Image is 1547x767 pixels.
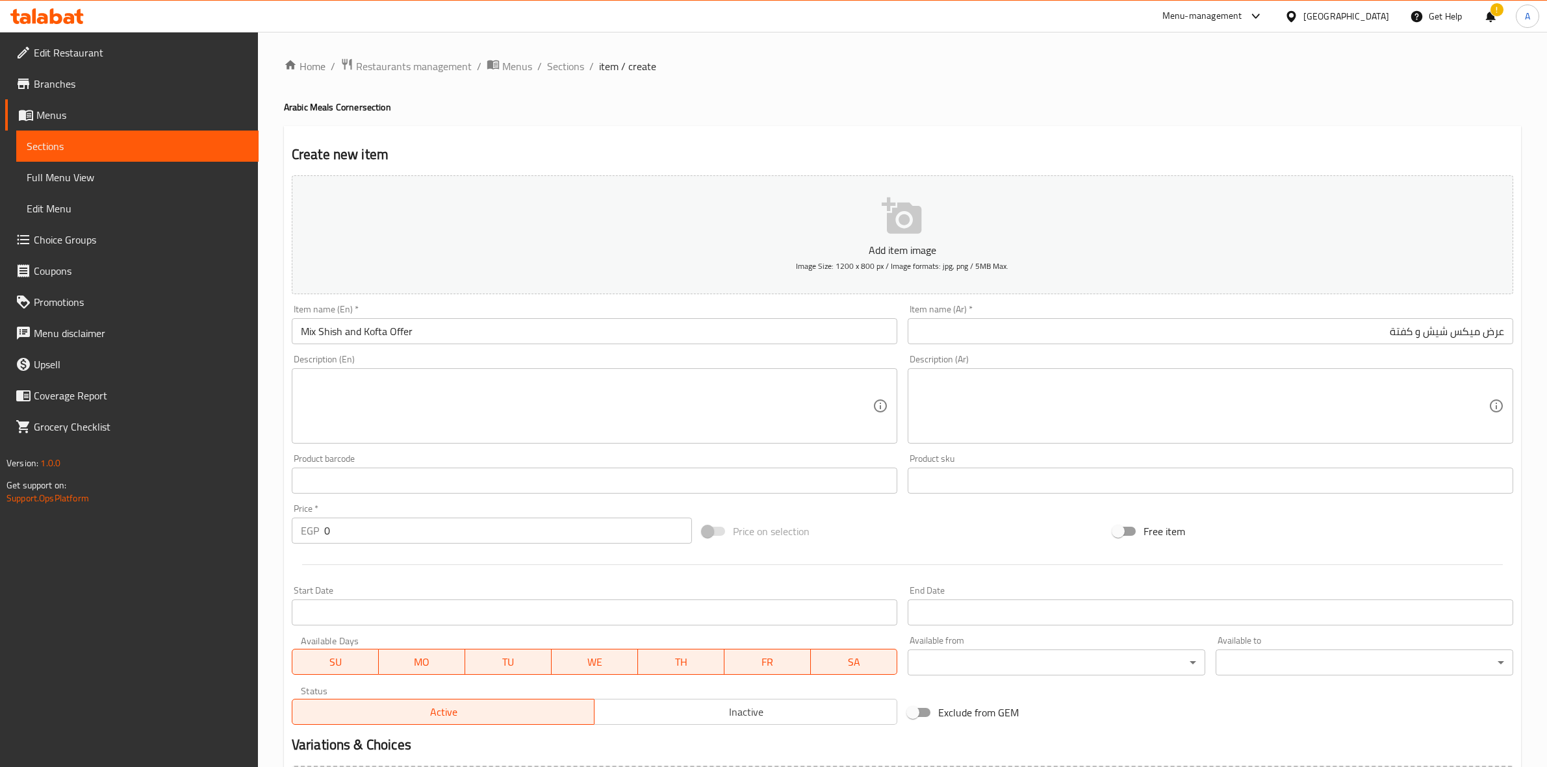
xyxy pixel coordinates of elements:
[487,58,532,75] a: Menus
[292,699,595,725] button: Active
[796,258,1008,273] span: Image Size: 1200 x 800 px / Image formats: jpg, png / 5MB Max.
[284,101,1521,114] h4: Arabic Meals Corner section
[600,703,892,722] span: Inactive
[284,58,1521,75] nav: breadcrumb
[599,58,656,74] span: item / create
[292,735,1513,755] h2: Variations & Choices
[643,653,719,672] span: TH
[537,58,542,74] li: /
[5,318,259,349] a: Menu disclaimer
[5,99,259,131] a: Menus
[340,58,472,75] a: Restaurants management
[292,468,897,494] input: Please enter product barcode
[5,224,259,255] a: Choice Groups
[292,649,379,675] button: SU
[5,255,259,286] a: Coupons
[34,294,248,310] span: Promotions
[34,419,248,434] span: Grocery Checklist
[27,201,248,216] span: Edit Menu
[384,653,460,672] span: MO
[638,649,724,675] button: TH
[5,380,259,411] a: Coverage Report
[470,653,546,672] span: TU
[36,107,248,123] span: Menus
[552,649,638,675] button: WE
[730,653,806,672] span: FR
[594,699,897,725] button: Inactive
[292,145,1513,164] h2: Create new item
[27,138,248,154] span: Sections
[1303,9,1389,23] div: [GEOGRAPHIC_DATA]
[16,193,259,224] a: Edit Menu
[5,411,259,442] a: Grocery Checklist
[908,318,1513,344] input: Enter name Ar
[938,705,1019,720] span: Exclude from GEM
[34,263,248,279] span: Coupons
[379,649,465,675] button: MO
[6,477,66,494] span: Get support on:
[1216,649,1513,675] div: ​
[589,58,594,74] li: /
[5,349,259,380] a: Upsell
[5,286,259,318] a: Promotions
[298,653,374,672] span: SU
[733,523,810,539] span: Price on selection
[312,242,1493,258] p: Add item image
[34,232,248,247] span: Choice Groups
[811,649,897,675] button: SA
[547,58,584,74] a: Sections
[284,58,326,74] a: Home
[5,37,259,68] a: Edit Restaurant
[16,162,259,193] a: Full Menu View
[816,653,892,672] span: SA
[6,455,38,472] span: Version:
[27,170,248,185] span: Full Menu View
[34,76,248,92] span: Branches
[16,131,259,162] a: Sections
[908,649,1205,675] div: ​
[724,649,811,675] button: FR
[324,518,692,544] input: Please enter price
[356,58,472,74] span: Restaurants management
[1144,523,1185,539] span: Free item
[557,653,633,672] span: WE
[6,490,89,507] a: Support.OpsPlatform
[477,58,481,74] li: /
[465,649,552,675] button: TU
[298,703,590,722] span: Active
[292,175,1513,294] button: Add item imageImage Size: 1200 x 800 px / Image formats: jpg, png / 5MB Max.
[34,388,248,403] span: Coverage Report
[40,455,60,472] span: 1.0.0
[301,523,319,538] p: EGP
[34,325,248,341] span: Menu disclaimer
[34,45,248,60] span: Edit Restaurant
[1162,8,1242,24] div: Menu-management
[502,58,532,74] span: Menus
[908,468,1513,494] input: Please enter product sku
[34,357,248,372] span: Upsell
[1525,9,1530,23] span: A
[5,68,259,99] a: Branches
[292,318,897,344] input: Enter name En
[331,58,335,74] li: /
